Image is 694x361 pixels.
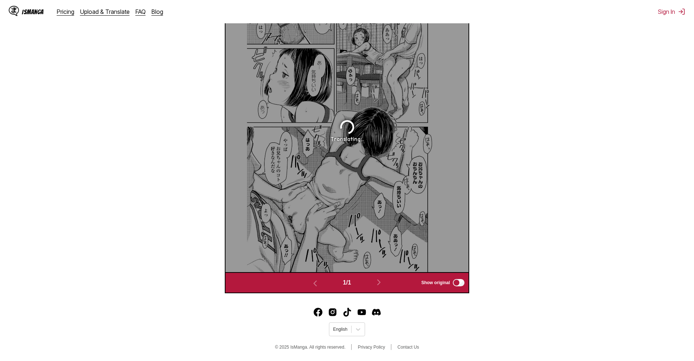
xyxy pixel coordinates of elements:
[314,308,322,317] a: Facebook
[343,308,352,317] a: TikTok
[357,308,366,317] a: Youtube
[375,278,383,287] img: Next page
[9,6,57,17] a: IsManga LogoIsManga
[658,8,685,15] button: Sign In
[22,8,44,15] div: IsManga
[328,308,337,317] a: Instagram
[678,8,685,15] img: Sign out
[57,8,74,15] a: Pricing
[275,345,346,350] span: © 2025 IsManga. All rights reserved.
[397,345,419,350] a: Contact Us
[453,279,464,286] input: Show original
[338,118,356,136] img: Loading
[9,6,19,16] img: IsManga Logo
[328,308,337,317] img: IsManga Instagram
[343,279,351,286] span: 1 / 1
[372,308,381,317] a: Discord
[333,327,334,332] input: Select language
[372,308,381,317] img: IsManga Discord
[136,8,146,15] a: FAQ
[330,136,364,142] div: Translating...
[314,308,322,317] img: IsManga Facebook
[152,8,163,15] a: Blog
[358,345,385,350] a: Privacy Policy
[357,308,366,317] img: IsManga YouTube
[421,280,450,285] span: Show original
[343,308,352,317] img: IsManga TikTok
[311,279,319,288] img: Previous page
[80,8,130,15] a: Upload & Translate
